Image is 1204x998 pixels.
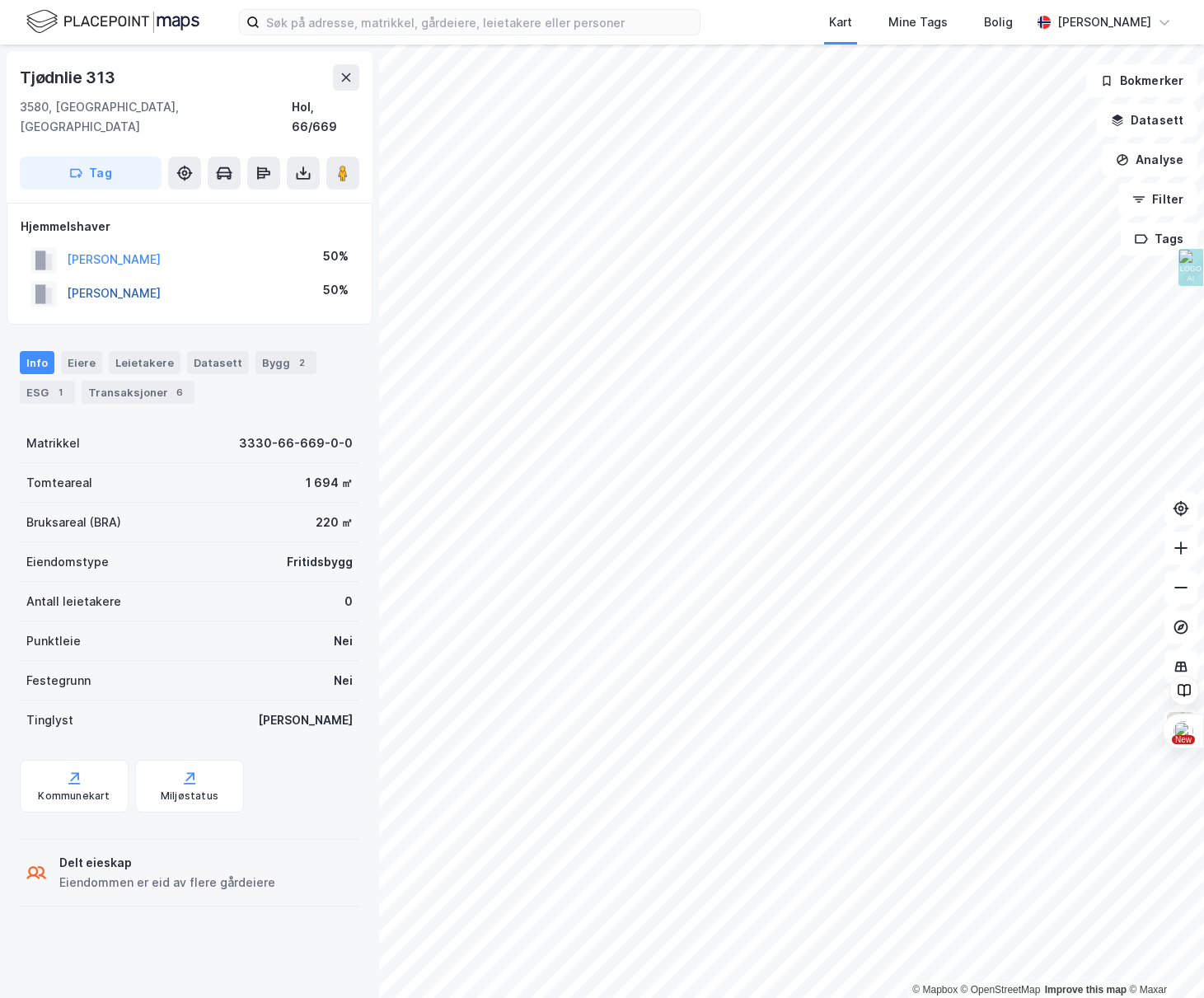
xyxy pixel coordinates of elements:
[20,97,292,137] div: 3580, [GEOGRAPHIC_DATA], [GEOGRAPHIC_DATA]
[255,351,316,374] div: Bygg
[21,217,358,237] div: Hjemmelshaver
[26,671,91,691] div: Festegrunn
[1121,223,1197,255] button: Tags
[1122,919,1204,998] div: Kontrollprogram for chat
[258,710,353,730] div: [PERSON_NAME]
[344,592,353,611] div: 0
[293,354,310,371] div: 2
[888,12,948,32] div: Mine Tags
[1118,183,1197,216] button: Filter
[61,351,102,374] div: Eiere
[961,984,1041,996] a: OpenStreetMap
[38,789,110,803] div: Kommunekart
[323,280,349,300] div: 50%
[1102,143,1197,176] button: Analyse
[1122,919,1204,998] iframe: Chat Widget
[1045,984,1127,996] a: Improve this map
[306,473,353,493] div: 1 694 ㎡
[20,381,75,404] div: ESG
[334,631,353,651] div: Nei
[912,984,958,996] a: Mapbox
[26,7,199,36] img: logo.f888ab2527a4732fd821a326f86c7f29.svg
[323,246,349,266] div: 50%
[26,473,92,493] div: Tomteareal
[984,12,1013,32] div: Bolig
[59,873,275,893] div: Eiendommen er eid av flere gårdeiere
[292,97,359,137] div: Hol, 66/669
[26,513,121,532] div: Bruksareal (BRA)
[161,789,218,803] div: Miljøstatus
[1057,12,1151,32] div: [PERSON_NAME]
[334,671,353,691] div: Nei
[187,351,249,374] div: Datasett
[26,710,73,730] div: Tinglyst
[26,631,81,651] div: Punktleie
[239,433,353,453] div: 3330-66-669-0-0
[1097,104,1197,137] button: Datasett
[316,513,353,532] div: 220 ㎡
[171,384,188,401] div: 6
[287,552,353,572] div: Fritidsbygg
[1086,64,1197,97] button: Bokmerker
[260,10,700,35] input: Søk på adresse, matrikkel, gårdeiere, leietakere eller personer
[26,433,80,453] div: Matrikkel
[59,853,275,873] div: Delt eieskap
[109,351,180,374] div: Leietakere
[20,157,162,190] button: Tag
[26,592,121,611] div: Antall leietakere
[26,552,109,572] div: Eiendomstype
[52,384,68,401] div: 1
[82,381,194,404] div: Transaksjoner
[20,351,54,374] div: Info
[829,12,852,32] div: Kart
[20,64,119,91] div: Tjødnlie 313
